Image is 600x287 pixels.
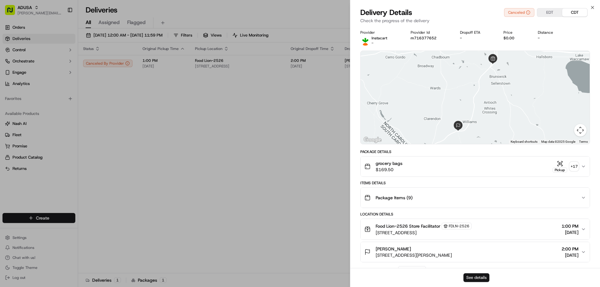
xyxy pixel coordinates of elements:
span: Food Lion-2526 Store Facilitator [376,223,440,229]
div: We're available if you need us! [21,66,79,71]
img: Nash [6,6,19,19]
button: Map camera controls [574,124,587,136]
div: Start new chat [21,60,102,66]
div: Dropoff ETA [460,30,494,35]
span: [STREET_ADDRESS][PERSON_NAME] [376,252,452,258]
a: Open this area in Google Maps (opens a new window) [362,136,383,144]
button: Add Event [398,266,426,274]
a: Terms (opens in new tab) [579,140,588,143]
span: Knowledge Base [12,91,48,97]
p: Check the progress of the delivery [360,17,590,24]
span: [PERSON_NAME] [376,246,411,252]
span: - [372,41,373,46]
div: Delivery Activity [360,267,394,272]
img: profile_instacart_ahold_partner.png [360,36,370,46]
button: Start new chat [106,62,114,69]
div: - [460,36,494,41]
span: 2:00 PM [562,246,578,252]
button: Pickup [552,161,567,173]
input: Got a question? Start typing here... [16,40,112,47]
a: Powered byPylon [44,106,76,111]
div: Provider [360,30,401,35]
button: CDT [562,8,587,17]
button: m716377652 [411,36,437,41]
span: 1:00 PM [562,223,578,229]
button: See details [463,273,489,282]
span: API Documentation [59,91,100,97]
button: [PERSON_NAME][STREET_ADDRESS][PERSON_NAME]2:00 PM[DATE] [361,242,590,262]
div: - [538,36,567,41]
button: grocery bags$169.50Pickup+17 [361,156,590,176]
div: 💻 [53,91,58,96]
div: Location Details [360,212,590,217]
div: Items Details [360,181,590,186]
span: Map data ©2025 Google [541,140,575,143]
div: Price [503,30,528,35]
span: FDLN-2526 [449,224,469,229]
span: Pylon [62,106,76,111]
div: Provider Id [411,30,450,35]
p: Welcome 👋 [6,25,114,35]
div: 📗 [6,91,11,96]
button: Package Items (9) [361,188,590,208]
a: 💻API Documentation [50,88,103,99]
p: Instacart [372,36,387,41]
img: Google [362,136,383,144]
span: Package Items ( 9 ) [376,195,412,201]
div: Package Details [360,149,590,154]
div: Pickup [552,167,567,173]
button: Pickup+17 [552,161,578,173]
a: 📗Knowledge Base [4,88,50,99]
button: Canceled [504,8,534,17]
span: $169.50 [376,166,402,173]
button: Keyboard shortcuts [511,140,537,144]
div: + 17 [570,162,578,171]
img: 1736555255976-a54dd68f-1ca7-489b-9aae-adbdc363a1c4 [6,60,17,71]
span: Delivery Details [360,7,412,17]
div: $0.00 [503,36,528,41]
button: EDT [537,8,562,17]
div: Distance [538,30,567,35]
button: Food Lion-2526 Store FacilitatorFDLN-2526[STREET_ADDRESS]1:00 PM[DATE] [361,219,590,240]
span: [DATE] [562,252,578,258]
span: [DATE] [562,229,578,235]
span: [STREET_ADDRESS] [376,230,472,236]
span: grocery bags [376,160,402,166]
